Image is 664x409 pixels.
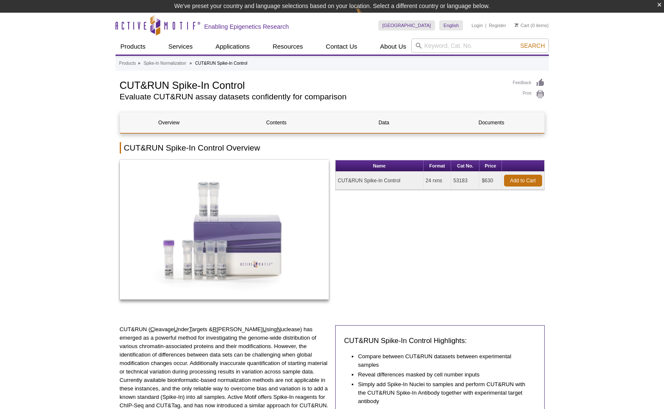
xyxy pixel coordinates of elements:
li: | [485,20,487,30]
h2: Enabling Epigenetics Research [204,23,289,30]
a: Cart [515,22,529,28]
li: Compare between CUT&RUN datasets between experimental samples [358,352,527,369]
a: Products [116,38,151,55]
a: Register [489,22,506,28]
u: U [174,326,178,332]
u: N [277,326,281,332]
th: Name [336,160,424,172]
td: CUT&RUN Spike-In Control [336,172,424,190]
a: Services [163,38,198,55]
a: Spike-In Normalization [143,60,186,67]
th: Price [479,160,501,172]
span: Search [520,42,545,49]
a: [GEOGRAPHIC_DATA] [378,20,435,30]
a: Feedback [513,78,545,88]
th: Cat No. [451,160,479,172]
h1: CUT&RUN Spike-In Control [120,78,504,91]
h2: Evaluate CUT&RUN assay datasets confidently for comparison [120,93,504,101]
li: CUT&RUN Spike-In Control [195,61,247,66]
td: $630 [479,172,501,190]
li: Simply add Spike-In Nuclei to samples and perform CUT&RUN with the CUT&RUN Spike-In Antibody toge... [358,380,527,406]
a: Contact Us [321,38,362,55]
a: Resources [267,38,308,55]
a: Login [471,22,483,28]
h3: CUT&RUN Spike-In Control Highlights: [344,336,536,346]
img: CUT&RUN Spike-In Control Kit [120,160,329,299]
a: Add to Cart [504,175,542,187]
a: Documents [443,113,540,133]
input: Keyword, Cat. No. [411,38,549,53]
a: Contents [228,113,325,133]
img: Change Here [356,6,378,26]
td: 24 rxns [424,172,452,190]
li: Reveal differences masked by cell number inputs [358,371,527,379]
a: About Us [375,38,411,55]
th: Format [424,160,452,172]
li: (0 items) [515,20,549,30]
button: Search [518,42,547,49]
a: Data [335,113,433,133]
u: U [262,326,267,332]
a: English [439,20,463,30]
li: » [138,61,141,66]
u: R [212,326,217,332]
a: Applications [210,38,255,55]
a: Overview [120,113,218,133]
td: 53183 [451,172,479,190]
a: Print [513,90,545,99]
a: Products [119,60,136,67]
h2: CUT&RUN Spike-In Control Overview [120,142,545,154]
li: » [190,61,192,66]
img: Your Cart [515,23,518,27]
u: T [189,326,192,332]
u: C [150,326,154,332]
